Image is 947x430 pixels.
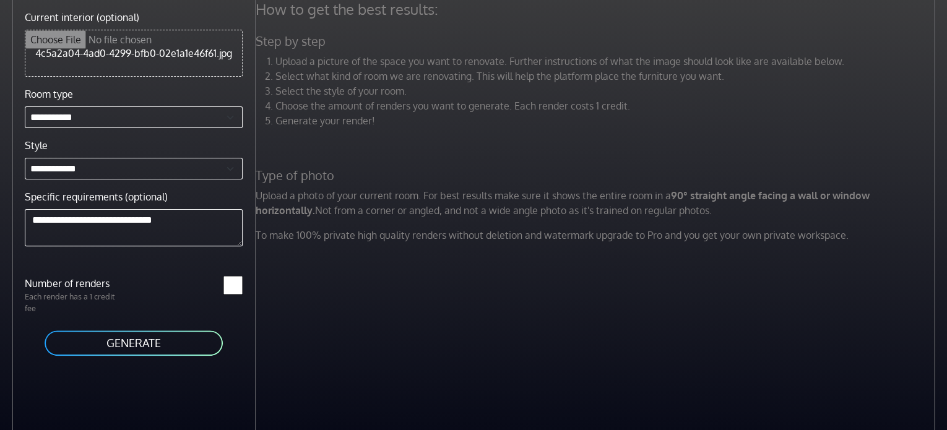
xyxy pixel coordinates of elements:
h5: Step by step [248,33,945,49]
li: Generate your render! [275,113,938,128]
label: Style [25,138,48,153]
p: To make 100% private high quality renders without deletion and watermark upgrade to Pro and you g... [248,228,945,243]
label: Number of renders [17,276,134,291]
button: GENERATE [43,329,224,357]
p: Upload a photo of your current room. For best results make sure it shows the entire room in a Not... [248,188,945,218]
label: Current interior (optional) [25,10,139,25]
li: Choose the amount of renders you want to generate. Each render costs 1 credit. [275,98,938,113]
label: Specific requirements (optional) [25,189,168,204]
label: Room type [25,87,73,101]
li: Select what kind of room we are renovating. This will help the platform place the furniture you w... [275,69,938,84]
h5: Type of photo [248,168,945,183]
li: Select the style of your room. [275,84,938,98]
li: Upload a picture of the space you want to renovate. Further instructions of what the image should... [275,54,938,69]
p: Each render has a 1 credit fee [17,291,134,314]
